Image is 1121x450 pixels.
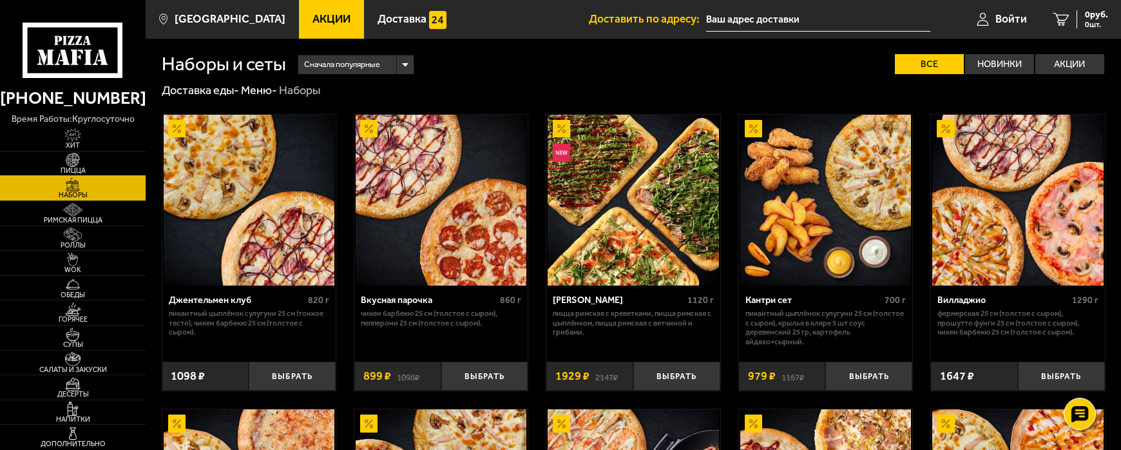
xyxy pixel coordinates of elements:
[553,309,713,337] p: Пицца Римская с креветками, Пицца Римская с цыплёнком, Пицца Римская с ветчиной и грибами.
[279,83,320,99] div: Наборы
[546,115,720,286] a: АкционныйНовинкаМама Миа
[360,415,378,432] img: Акционный
[500,295,521,306] span: 860 г
[589,14,706,24] span: Доставить по адресу:
[633,362,720,390] button: Выбрать
[825,362,912,390] button: Выбрать
[995,14,1027,24] span: Войти
[169,309,329,337] p: Пикантный цыплёнок сулугуни 25 см (тонкое тесто), Чикен Барбекю 25 см (толстое с сыром).
[740,115,912,286] img: Кантри сет
[164,115,335,286] img: Джентельмен клуб
[553,295,684,306] div: [PERSON_NAME]
[932,115,1104,286] img: Вилладжио
[965,54,1034,74] label: Новинки
[312,14,350,24] span: Акции
[354,115,528,286] a: АкционныйВкусная парочка
[937,295,1068,306] div: Вилладжио
[441,362,528,390] button: Выбрать
[937,309,1098,337] p: Фермерская 25 см (толстое с сыром), Прошутто Фунги 25 см (толстое с сыром), Чикен Барбекю 25 см (...
[304,54,380,75] span: Сначала популярные
[739,115,912,286] a: АкционныйКантри сет
[378,14,426,24] span: Доставка
[360,120,378,137] img: Акционный
[745,415,762,432] img: Акционный
[781,370,804,382] s: 1167 ₽
[745,295,881,306] div: Кантри сет
[363,370,391,382] span: 899 ₽
[308,295,329,306] span: 820 г
[162,115,336,286] a: АкционныйДжентельмен клуб
[1085,10,1108,19] span: 0 руб.
[249,362,336,390] button: Выбрать
[940,370,974,382] span: 1647 ₽
[162,83,239,97] a: Доставка еды-
[162,55,286,73] h1: Наборы и сеты
[429,11,446,28] img: 15daf4d41897b9f0e9f617042186c801.svg
[175,14,285,24] span: [GEOGRAPHIC_DATA]
[748,370,776,382] span: 979 ₽
[595,370,618,382] s: 2147 ₽
[885,295,906,306] span: 700 г
[1085,21,1108,28] span: 0 шт.
[171,370,205,382] span: 1098 ₽
[1035,54,1104,74] label: Акции
[745,309,906,346] p: Пикантный цыплёнок сулугуни 25 см (толстое с сыром), крылья в кляре 5 шт соус деревенский 25 гр, ...
[548,115,719,286] img: Мама Миа
[397,370,419,382] s: 1098 ₽
[356,115,527,286] img: Вкусная парочка
[1018,362,1105,390] button: Выбрать
[169,295,305,306] div: Джентельмен клуб
[241,83,277,97] a: Меню-
[1072,295,1098,306] span: 1290 г
[553,415,570,432] img: Акционный
[745,120,762,137] img: Акционный
[361,295,497,306] div: Вкусная парочка
[168,120,186,137] img: Акционный
[553,144,570,161] img: Новинка
[687,295,714,306] span: 1120 г
[168,415,186,432] img: Акционный
[931,115,1104,286] a: АкционныйВилладжио
[553,120,570,137] img: Акционный
[937,120,954,137] img: Акционный
[361,309,521,328] p: Чикен Барбекю 25 см (толстое с сыром), Пепперони 25 см (толстое с сыром).
[937,415,954,432] img: Акционный
[706,8,930,32] input: Ваш адрес доставки
[895,54,964,74] label: Все
[555,370,589,382] span: 1929 ₽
